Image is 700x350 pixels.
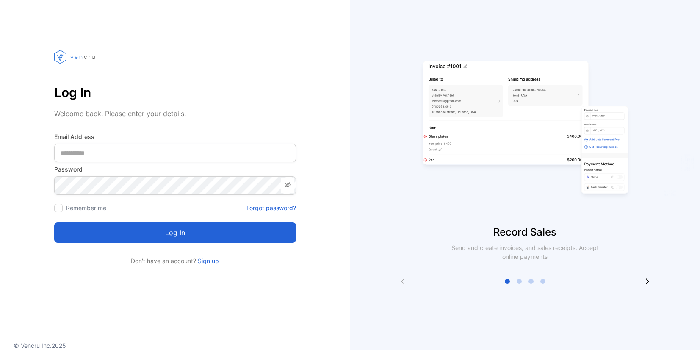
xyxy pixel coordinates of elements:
p: Log In [54,82,296,103]
a: Forgot password? [246,203,296,212]
p: Welcome back! Please enter your details. [54,108,296,119]
button: Log in [54,222,296,243]
label: Remember me [66,204,106,211]
img: slider image [419,34,631,225]
img: vencru logo [54,34,97,80]
p: Send and create invoices, and sales receipts. Accept online payments [444,243,606,261]
p: Don't have an account? [54,256,296,265]
label: Password [54,165,296,174]
label: Email Address [54,132,296,141]
a: Sign up [196,257,219,264]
